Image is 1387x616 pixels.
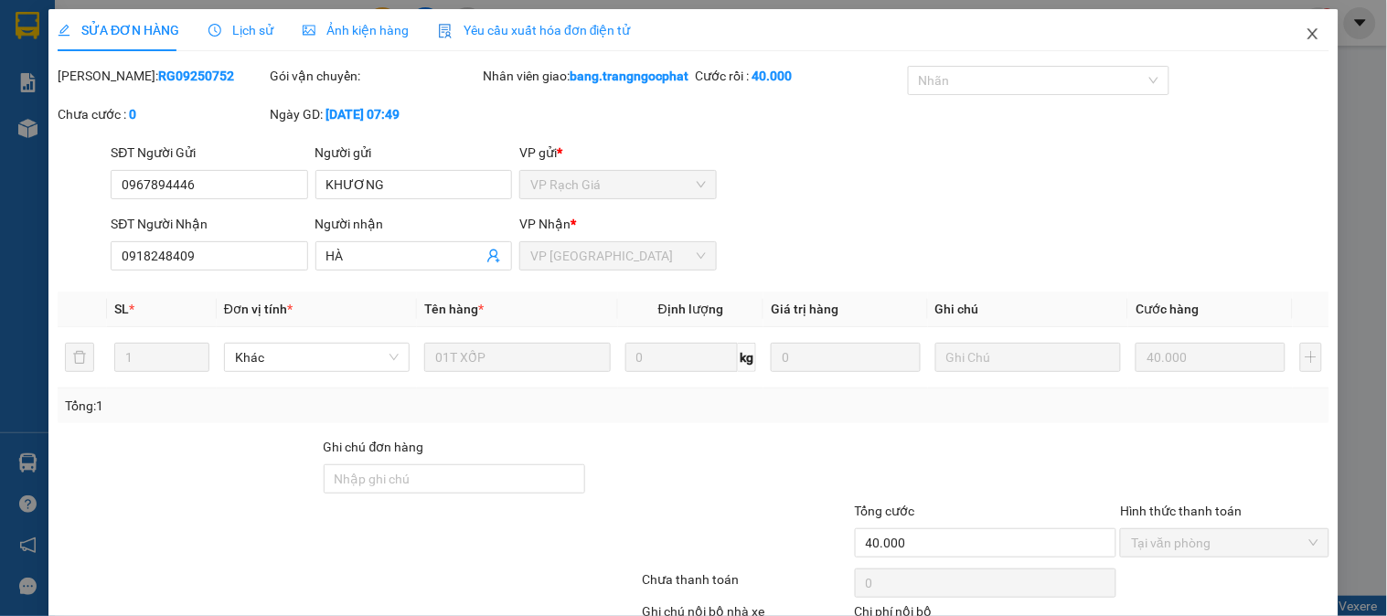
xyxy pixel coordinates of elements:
button: Close [1287,9,1339,60]
span: Yêu cầu xuất hóa đơn điện tử [438,23,631,37]
img: icon [438,24,453,38]
span: Khác [235,344,399,371]
input: Ghi chú đơn hàng [324,464,586,494]
button: plus [1300,343,1322,372]
div: VP gửi [519,143,716,163]
span: Địa chỉ: [174,84,304,124]
button: delete [65,343,94,372]
span: picture [303,24,315,37]
div: Người gửi [315,143,512,163]
span: Đơn vị tính [224,302,293,316]
b: [DATE] 07:49 [326,107,400,122]
span: Cước hàng [1136,302,1199,316]
div: [PERSON_NAME]: [58,66,266,86]
span: Tên hàng [424,302,484,316]
input: 0 [1136,343,1286,372]
span: Định lượng [658,302,723,316]
span: VP [GEOGRAPHIC_DATA] [7,41,171,81]
span: Địa chỉ: [7,84,159,144]
span: Ảnh kiện hàng [303,23,409,37]
span: Tại văn phòng [1131,529,1318,557]
span: Giá trị hàng [771,302,838,316]
div: Ngày GD: [271,104,479,124]
label: Hình thức thanh toán [1120,504,1242,518]
span: Điện thoại: [174,127,293,167]
strong: 260A, [PERSON_NAME] [174,84,304,124]
div: SĐT Người Gửi [111,143,307,163]
div: Nhân viên giao: [483,66,691,86]
span: clock-circle [208,24,221,37]
span: VP Nhận [519,217,571,231]
div: Chưa thanh toán [640,569,852,601]
div: SĐT Người Nhận [111,214,307,234]
span: edit [58,24,70,37]
div: Gói vận chuyển: [271,66,479,86]
span: Tổng cước [855,504,915,518]
th: Ghi chú [928,292,1128,327]
span: SỬA ĐƠN HÀNG [58,23,179,37]
strong: [STREET_ADDRESS] Châu [7,104,159,144]
b: bang.trangngocphat [570,69,688,83]
span: VP Rạch Giá [174,61,269,81]
div: Cước rồi : [695,66,903,86]
span: Lịch sử [208,23,273,37]
div: Chưa cước : [58,104,266,124]
label: Ghi chú đơn hàng [324,440,424,454]
b: 40.000 [752,69,792,83]
span: close [1306,27,1320,41]
div: Người nhận [315,214,512,234]
span: SL [114,302,129,316]
input: 0 [771,343,921,372]
div: Tổng: 1 [65,396,537,416]
span: VP Hà Tiên [530,242,705,270]
strong: NHÀ XE [PERSON_NAME] [29,8,283,34]
b: RG09250752 [158,69,234,83]
span: user-add [486,249,501,263]
span: VP Rạch Giá [530,171,705,198]
input: Ghi Chú [935,343,1121,372]
span: kg [738,343,756,372]
input: VD: Bàn, Ghế [424,343,610,372]
b: 0 [129,107,136,122]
